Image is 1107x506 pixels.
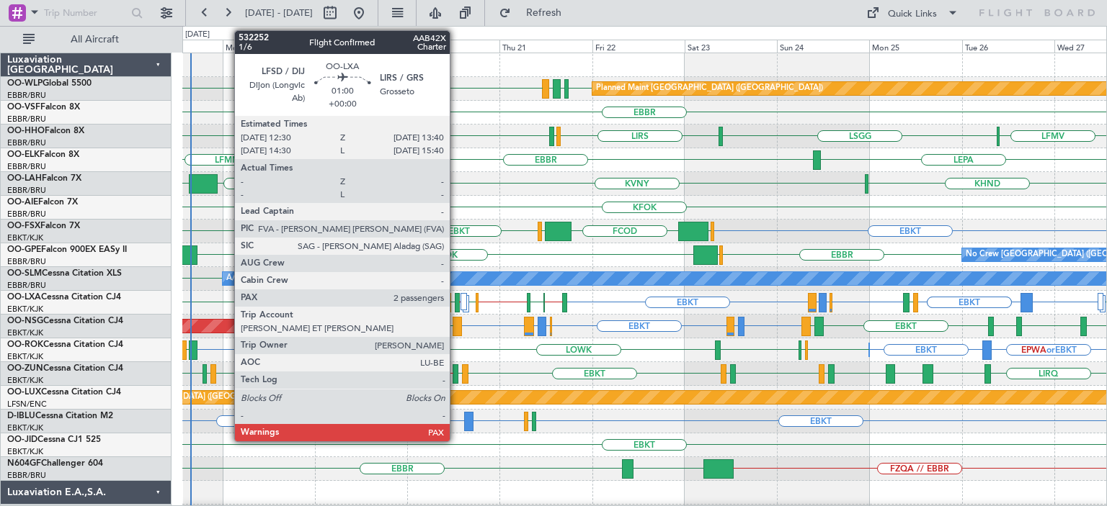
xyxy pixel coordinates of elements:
[7,174,42,183] span: OO-LAH
[7,304,43,315] a: EBKT/KJK
[7,412,113,420] a: D-IBLUCessna Citation M2
[16,28,156,51] button: All Aircraft
[37,35,152,45] span: All Aircraft
[7,150,40,159] span: OO-ELK
[7,269,42,278] span: OO-SLM
[492,1,579,24] button: Refresh
[7,245,41,254] span: OO-GPE
[7,388,121,397] a: OO-LUXCessna Citation CJ4
[7,399,47,410] a: LFSN/ENC
[499,40,592,53] div: Thu 21
[7,174,81,183] a: OO-LAHFalcon 7X
[7,127,84,135] a: OO-HHOFalcon 8X
[319,292,587,313] div: A/C Unavailable [GEOGRAPHIC_DATA] ([GEOGRAPHIC_DATA] National)
[7,435,101,444] a: OO-JIDCessna CJ1 525
[7,245,127,254] a: OO-GPEFalcon 900EX EASy II
[592,40,685,53] div: Fri 22
[859,1,966,24] button: Quick Links
[7,327,43,338] a: EBKT/KJK
[7,222,40,230] span: OO-FSX
[185,29,210,41] div: [DATE]
[7,209,46,220] a: EBBR/BRU
[7,232,43,243] a: EBKT/KJK
[7,364,43,373] span: OO-ZUN
[7,79,92,88] a: OO-WLPGlobal 5500
[7,459,103,468] a: N604GFChallenger 604
[888,7,937,22] div: Quick Links
[7,340,43,349] span: OO-ROK
[7,137,46,148] a: EBBR/BRU
[7,269,122,278] a: OO-SLMCessna Citation XLS
[7,340,123,349] a: OO-ROKCessna Citation CJ4
[869,40,961,53] div: Mon 25
[7,280,46,291] a: EBBR/BRU
[7,317,43,325] span: OO-NSG
[245,6,313,19] span: [DATE] - [DATE]
[7,185,46,196] a: EBBR/BRU
[7,435,37,444] span: OO-JID
[777,40,869,53] div: Sun 24
[7,317,123,325] a: OO-NSGCessna Citation CJ4
[7,150,79,159] a: OO-ELKFalcon 8X
[7,103,40,112] span: OO-VSF
[7,198,38,207] span: OO-AIE
[685,40,777,53] div: Sat 23
[596,78,823,99] div: Planned Maint [GEOGRAPHIC_DATA] ([GEOGRAPHIC_DATA])
[7,446,43,457] a: EBKT/KJK
[7,470,46,481] a: EBBR/BRU
[7,459,41,468] span: N604GF
[407,40,499,53] div: Wed 20
[7,79,43,88] span: OO-WLP
[7,364,123,373] a: OO-ZUNCessna Citation CJ4
[7,412,35,420] span: D-IBLU
[7,103,80,112] a: OO-VSFFalcon 8X
[7,161,46,172] a: EBBR/BRU
[223,40,315,53] div: Mon 18
[7,375,43,386] a: EBKT/KJK
[7,293,121,302] a: OO-LXACessna Citation CJ4
[7,388,41,397] span: OO-LUX
[315,40,407,53] div: Tue 19
[7,351,43,362] a: EBKT/KJK
[7,90,46,101] a: EBBR/BRU
[7,114,46,125] a: EBBR/BRU
[7,423,43,433] a: EBKT/KJK
[514,8,574,18] span: Refresh
[7,256,46,267] a: EBBR/BRU
[962,40,1054,53] div: Tue 26
[7,127,45,135] span: OO-HHO
[7,293,41,302] span: OO-LXA
[7,198,78,207] a: OO-AIEFalcon 7X
[44,2,127,24] input: Trip Number
[7,222,80,230] a: OO-FSXFalcon 7X
[226,268,371,289] div: A/C Unavailable [GEOGRAPHIC_DATA]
